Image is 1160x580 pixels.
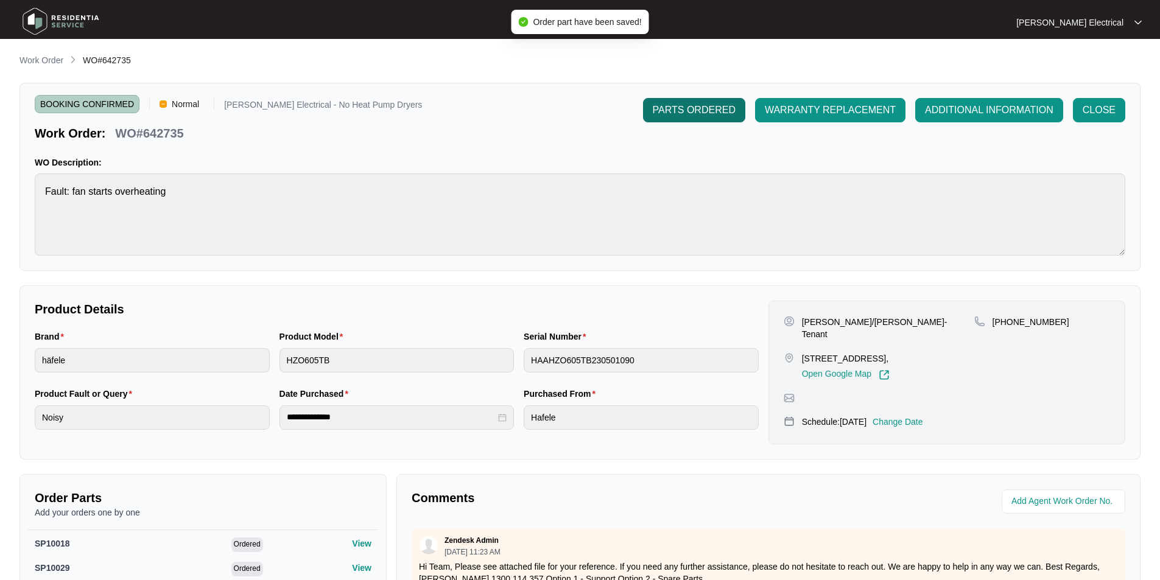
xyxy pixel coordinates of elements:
[279,388,353,400] label: Date Purchased
[35,489,371,506] p: Order Parts
[35,330,69,343] label: Brand
[35,156,1125,169] p: WO Description:
[83,55,131,65] span: WO#642735
[231,562,263,576] span: Ordered
[533,17,641,27] span: Order part have been saved!
[643,98,745,122] button: PARTS ORDERED
[524,348,759,372] input: Serial Number
[524,405,759,430] input: Purchased From
[1016,16,1123,29] p: [PERSON_NAME] Electrical
[19,54,63,66] p: Work Order
[873,416,923,428] p: Change Date
[925,103,1053,117] span: ADDITIONAL INFORMATION
[1011,494,1118,509] input: Add Agent Work Order No.
[35,563,70,573] span: SP10029
[993,316,1069,328] p: [PHONE_NUMBER]
[35,173,1125,256] textarea: Fault: fan starts overheating
[68,55,78,65] img: chevron-right
[287,411,496,424] input: Date Purchased
[115,125,183,142] p: WO#642735
[802,352,890,365] p: [STREET_ADDRESS],
[445,548,501,556] p: [DATE] 11:23 AM
[352,562,371,574] p: View
[524,388,600,400] label: Purchased From
[784,393,795,404] img: map-pin
[412,489,760,506] p: Comments
[445,536,499,545] p: Zendesk Admin
[231,537,263,552] span: Ordered
[17,54,66,68] a: Work Order
[35,388,137,400] label: Product Fault or Query
[1134,19,1142,26] img: dropdown arrow
[784,316,795,327] img: user-pin
[1073,98,1125,122] button: CLOSE
[279,330,348,343] label: Product Model
[18,3,104,40] img: residentia service logo
[915,98,1063,122] button: ADDITIONAL INFORMATION
[224,100,422,113] p: [PERSON_NAME] Electrical - No Heat Pump Dryers
[35,95,139,113] span: BOOKING CONFIRMED
[1083,103,1116,117] span: CLOSE
[35,405,270,430] input: Product Fault or Query
[420,536,438,554] img: user.svg
[35,506,371,519] p: Add your orders one by one
[160,100,167,108] img: Vercel Logo
[784,416,795,427] img: map-pin
[802,316,974,340] p: [PERSON_NAME]/[PERSON_NAME]- Tenant
[802,369,890,380] a: Open Google Map
[765,103,896,117] span: WARRANTY REPLACEMENT
[879,369,890,380] img: Link-External
[35,125,105,142] p: Work Order:
[35,348,270,372] input: Brand
[352,537,371,550] p: View
[524,330,591,343] label: Serial Number
[755,98,905,122] button: WARRANTY REPLACEMENT
[653,103,736,117] span: PARTS ORDERED
[35,301,759,318] p: Product Details
[35,539,70,548] span: SP10018
[802,416,866,428] p: Schedule: [DATE]
[784,352,795,363] img: map-pin
[167,95,204,113] span: Normal
[974,316,985,327] img: map-pin
[279,348,515,372] input: Product Model
[518,17,528,27] span: check-circle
